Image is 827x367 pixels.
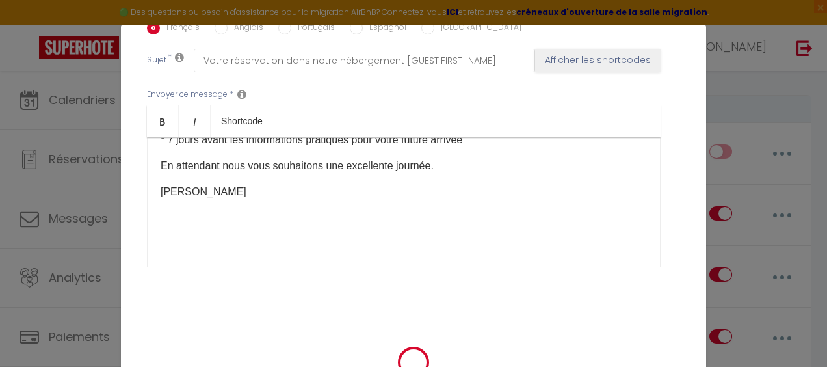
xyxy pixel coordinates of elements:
[147,105,179,137] a: Bold
[211,105,273,137] a: Shortcode
[228,21,263,36] label: Anglais
[147,137,661,267] div: ​​​
[434,21,521,36] label: [GEOGRAPHIC_DATA]
[161,158,647,174] p: En attendant nous vous souhaitons une excellente journée.
[175,52,184,62] i: Subject
[147,54,166,68] label: Sujet
[147,88,228,101] label: Envoyer ce message
[363,21,406,36] label: Espagnol
[291,21,335,36] label: Portugais
[179,105,211,137] a: Italic
[10,5,49,44] button: Ouvrir le widget de chat LiveChat
[160,21,200,36] label: Français
[237,89,246,100] i: Message
[535,49,661,72] button: Afficher les shortcodes
[161,184,647,200] p: [PERSON_NAME]
[161,132,647,148] p: * 7 jours avant les informations pratiques pour votre future arrivée
[772,308,817,357] iframe: Chat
